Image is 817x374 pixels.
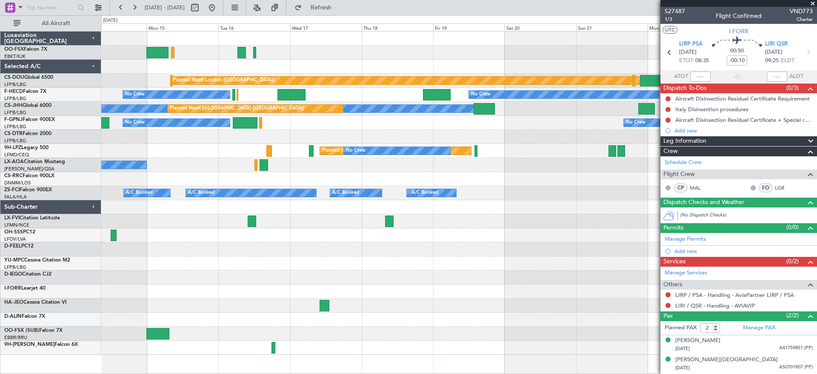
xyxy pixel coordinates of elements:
span: A50701907 (PP) [779,364,813,371]
a: DNMM/LOS [4,180,31,186]
span: ELDT [781,57,794,65]
span: All Aircraft [22,20,90,26]
div: A/C Booked [126,187,153,199]
span: (0/3) [786,83,799,92]
div: Fri 19 [433,23,505,31]
span: Flight Crew [663,170,695,179]
span: ATOT [674,72,688,81]
div: (No Dispatch Checks) [680,212,817,221]
a: LIRP / PSA - Handling - AviaPartner LIRP / PSA [675,291,794,299]
a: LX-FVICitation Latitude [4,216,60,221]
a: Schedule Crew [665,158,702,167]
a: LFPB/LBG [4,124,26,130]
a: Manage Services [665,269,707,277]
a: LIRI / QSR - Handling - AVIAVIP [675,302,755,309]
a: D-FEELPC12 [4,244,34,249]
input: Trip Number [26,1,75,14]
div: Planned [GEOGRAPHIC_DATA] ([GEOGRAPHIC_DATA]) [322,144,443,157]
div: CP [674,183,688,193]
a: D-ALINFalcon 7X [4,314,45,319]
a: Manage Permits [665,235,706,244]
span: Crew [663,147,678,156]
div: No Crew [125,88,145,101]
span: ZS-FCI [4,187,20,193]
input: --:-- [690,72,711,82]
button: UTC [663,26,677,34]
span: Pax [663,311,673,321]
div: [DATE] [103,17,117,24]
span: D-ALIN [4,314,22,319]
span: ALDT [789,72,803,81]
div: Add new [674,127,813,134]
a: 9H-[PERSON_NAME]Falcon 6X [4,342,78,347]
div: Wed 17 [290,23,362,31]
span: LX-FVI [4,216,20,221]
span: Refresh [303,5,339,11]
a: LFOV/LVA [4,236,26,242]
div: Aircraft Disinsection Residual Certificate + Special request [675,116,813,124]
span: CS-DOU [4,75,24,80]
div: A/C Booked [332,187,359,199]
span: VND773 [790,7,813,16]
span: [DATE] [679,48,697,57]
span: I-FORR [4,286,21,291]
div: Aircraft Disinsection Residual Certificate Requirement [675,95,810,102]
a: I-FORRLearjet 40 [4,286,46,291]
span: [DATE] [765,48,783,57]
a: CS-JHHGlobal 6000 [4,103,51,108]
span: HA-JEO [4,300,23,305]
a: LFPB/LBG [4,264,26,270]
div: Thu 18 [362,23,433,31]
span: D-FEEL [4,244,21,249]
div: Italy Disinsection procedures [675,106,748,113]
span: Dispatch To-Dos [663,83,706,93]
span: OH-SSS [4,230,23,235]
a: MAL [690,184,709,192]
span: ETOT [679,57,693,65]
span: LIRP PSA [679,40,703,49]
div: Planned Maint [GEOGRAPHIC_DATA] ([GEOGRAPHIC_DATA]) [170,102,304,115]
a: LFMD/CEQ [4,152,29,158]
button: Refresh [291,1,342,14]
a: LFMN/NCE [4,222,29,228]
span: 1/3 [665,16,685,23]
span: (0/2) [786,257,799,266]
div: [PERSON_NAME][GEOGRAPHIC_DATA] [675,356,778,364]
a: OH-SSSPC12 [4,230,35,235]
a: D-IEGOCitation CJ2 [4,272,51,277]
a: YU-MPCCessna Citation M2 [4,258,70,263]
a: LX-AOACitation Mustang [4,159,65,164]
div: Flight Confirmed [716,12,762,20]
span: Services [663,257,686,267]
span: OO-FSX [4,47,24,52]
div: Sun 21 [576,23,648,31]
span: [DATE] - [DATE] [145,4,185,12]
div: Mon 22 [648,23,719,31]
div: No Crew [471,88,491,101]
span: LX-AOA [4,159,24,164]
span: A41759851 (PP) [779,345,813,352]
span: LIRI QSR [765,40,788,49]
div: No Crew [346,144,366,157]
a: OO-FSXFalcon 7X [4,47,47,52]
div: No Crew [125,116,145,129]
div: Sun 14 [75,23,147,31]
div: Planned Maint London ([GEOGRAPHIC_DATA]) [173,74,274,87]
span: YU-MPC [4,258,24,263]
button: All Aircraft [9,17,92,30]
a: LGR [775,184,794,192]
span: (0/0) [786,223,799,232]
span: 08:35 [695,57,709,65]
span: CS-DTR [4,131,23,136]
a: CS-DTRFalcon 2000 [4,131,51,136]
div: Add new [674,247,813,255]
div: A/C Booked [411,187,438,199]
span: (2/2) [786,311,799,320]
span: OO-FSX (SUB) [4,328,39,333]
span: 527487 [665,7,685,16]
div: No Crew [626,116,646,129]
span: I-FORR [729,27,748,36]
a: LFPB/LBG [4,138,26,144]
a: EBKT/KJK [4,53,26,60]
span: F-HECD [4,89,23,94]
